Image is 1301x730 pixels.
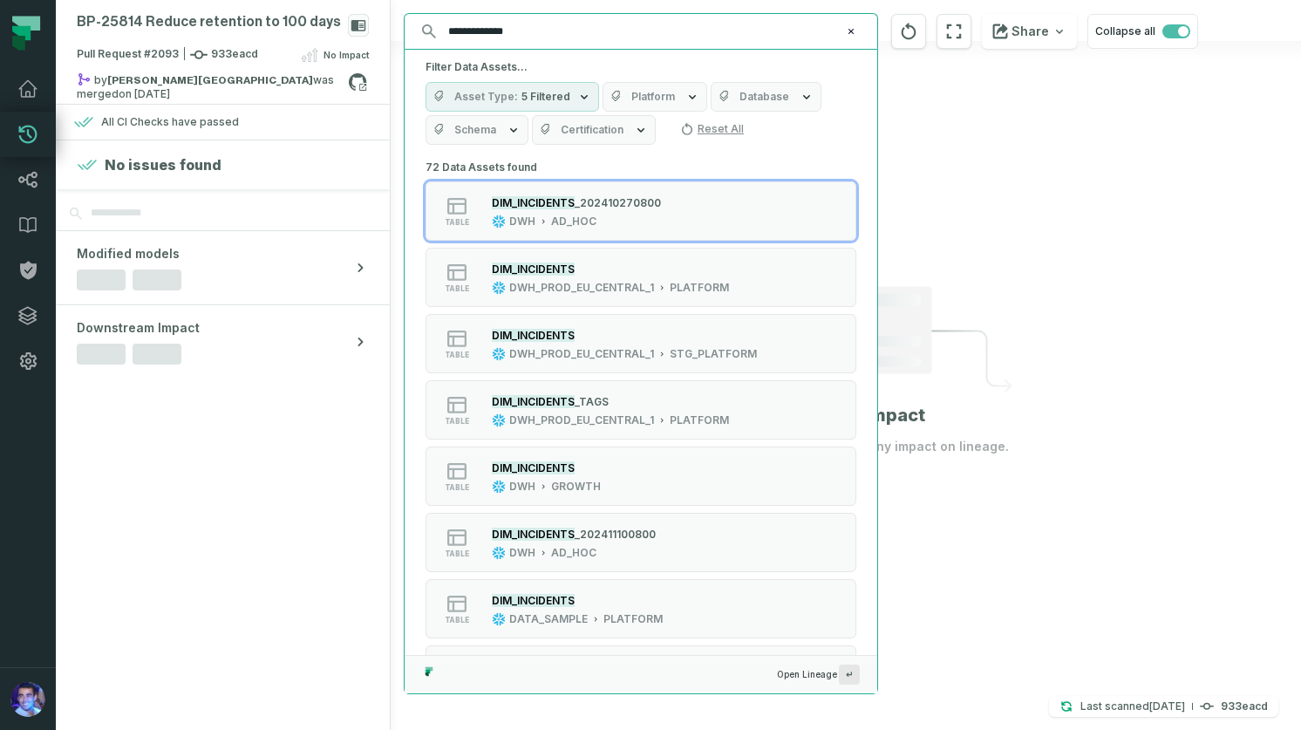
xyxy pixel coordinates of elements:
[532,115,656,145] button: Certification
[426,447,856,506] button: tableDWHGROWTH
[56,231,390,304] button: Modified models
[10,682,45,717] img: avatar of Teddy Fernandes
[842,23,860,40] button: Clear search query
[445,351,469,359] span: table
[426,82,599,112] button: Asset Type5 Filtered
[492,329,575,342] mark: DIM_INCIDENTS
[575,528,656,541] span: _202411100800
[101,115,239,129] div: All CI Checks have passed
[324,48,369,62] span: No Impact
[77,72,348,93] div: by was merged
[426,181,856,241] button: tableDWHAD_HOC
[603,612,663,626] div: PLATFORM
[1049,696,1278,717] button: Last scanned[DATE] 3:14:25 PM933eacd
[454,90,518,104] span: Asset Type
[509,612,588,626] div: DATA_SAMPLE
[521,90,570,104] span: 5 Filtered
[509,413,654,427] div: DWH_PROD_EU_CENTRAL_1
[492,528,575,541] mark: DIM_INCIDENTS
[509,281,654,295] div: DWH_PROD_EU_CENTRAL_1
[670,413,729,427] div: PLATFORM
[509,347,654,361] div: DWH_PROD_EU_CENTRAL_1
[603,82,707,112] button: Platform
[551,215,596,229] div: AD_HOC
[509,546,535,560] div: DWH
[445,284,469,293] span: table
[492,461,575,474] mark: DIM_INCIDENTS
[405,155,877,655] div: Suggestions
[445,483,469,492] span: table
[492,196,575,209] mark: DIM_INCIDENTS
[445,616,469,624] span: table
[426,248,856,307] button: tableDWH_PROD_EU_CENTRAL_1PLATFORM
[445,218,469,227] span: table
[777,665,860,685] span: Open Lineage
[426,645,856,705] button: tableDWHAD_HOC
[426,579,856,638] button: tableDATA_SAMPLEPLATFORM
[1080,698,1185,715] p: Last scanned
[551,480,601,494] div: GROWTH
[551,546,596,560] div: AD_HOC
[839,665,860,685] span: Press ↵ to add a new Data Asset to the graph
[739,90,789,104] span: Database
[77,245,180,263] span: Modified models
[454,123,496,137] span: Schema
[575,395,609,408] span: _TAGS
[509,480,535,494] div: DWH
[426,115,528,145] button: Schema
[1149,699,1185,713] relative-time: Sep 1, 2025, 3:14 PM GMT+3
[492,263,575,276] mark: DIM_INCIDENTS
[1087,14,1198,49] button: Collapse all
[77,319,200,337] span: Downstream Impact
[492,594,575,607] mark: DIM_INCIDENTS
[77,14,341,31] div: BP-25814 Reduce retention to 100 days
[426,380,856,440] button: tableDWH_PROD_EU_CENTRAL_1PLATFORM
[107,75,313,85] strong: Omer London (somerl20)
[631,90,675,104] span: Platform
[575,196,661,209] span: _202410270800
[426,314,856,373] button: tableDWH_PROD_EU_CENTRAL_1STG_PLATFORM
[509,215,535,229] div: DWH
[673,115,751,143] button: Reset All
[426,60,856,74] h5: Filter Data Assets...
[119,87,170,100] relative-time: Nov 12, 2024, 11:59 AM GMT+2
[670,281,729,295] div: PLATFORM
[56,305,390,379] button: Downstream Impact
[77,46,258,64] span: Pull Request #2093 933eacd
[670,347,757,361] div: STG_PLATFORM
[445,417,469,426] span: table
[492,395,575,408] mark: DIM_INCIDENTS
[105,154,221,175] h4: No issues found
[711,82,821,112] button: Database
[346,71,369,93] a: View on github
[426,513,856,572] button: tableDWHAD_HOC
[561,123,623,137] span: Certification
[982,14,1077,49] button: Share
[445,549,469,558] span: table
[1221,701,1268,712] h4: 933eacd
